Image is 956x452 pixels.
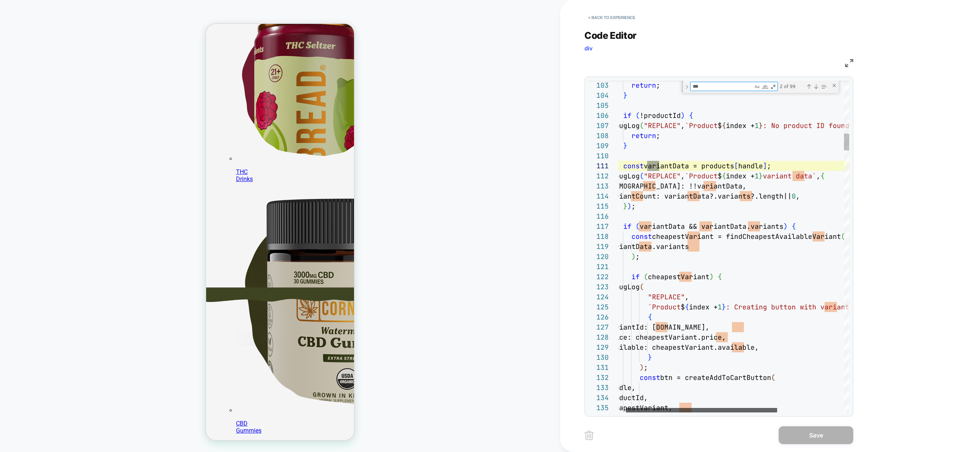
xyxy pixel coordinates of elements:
span: const [640,373,660,382]
span: } [722,303,726,311]
span: || [783,192,792,200]
div: 121 [589,262,609,272]
span: if [623,222,631,231]
div: 127 [589,322,609,332]
div: 106 [589,110,609,121]
div: 113 [589,181,609,191]
span: : No product ID found` [763,121,853,130]
span: , [681,121,685,130]
span: "REPLACE" [644,121,681,130]
span: div [584,45,593,52]
span: } [623,91,627,100]
div: Find / Replace [682,81,839,93]
div: 131 [589,362,609,372]
div: 108 [589,131,609,141]
span: , [796,192,800,200]
span: "REPLACE" [644,172,681,180]
span: return [631,81,656,90]
span: ( [636,111,640,120]
span: variant data` [763,172,816,180]
span: Code Editor [584,30,637,41]
span: ] [763,162,767,170]
span: , [816,172,820,180]
span: `Product [648,303,681,311]
span: ) [640,363,644,372]
div: 133 [589,383,609,393]
span: Gummies [30,403,148,410]
a: THCDrinks [30,131,179,159]
p: THC [30,144,148,159]
textarea: Find [690,82,753,91]
div: 129 [589,342,609,352]
span: ( [640,283,644,291]
span: "REPLACE" [648,293,685,301]
span: } [623,141,627,150]
span: ) [783,222,788,231]
span: const [631,232,652,241]
div: 124 [589,292,609,302]
span: { [722,121,726,130]
span: ( [636,222,640,231]
span: } [759,121,763,130]
span: 1 [718,303,722,311]
span: ) [631,252,636,261]
span: cheapestVariant = findCheapestAvailableVariant [652,232,841,241]
div: 122 [589,272,609,282]
span: $ [718,172,722,180]
span: , [685,293,689,301]
span: `Product [685,121,718,130]
span: ( [640,172,644,180]
span: debugLog [607,121,640,130]
span: index + [726,172,755,180]
div: 128 [589,332,609,342]
div: 117 [589,221,609,231]
span: 0 [792,192,796,200]
span: $ [681,303,685,311]
span: variantId: [DOMAIN_NAME], [607,323,710,331]
div: 123 [589,282,609,292]
span: { [718,272,722,281]
span: !productId [640,111,681,120]
span: cheapestVariant [648,272,710,281]
span: , [681,172,685,180]
div: 110 [589,151,609,161]
span: variantData = products [644,162,734,170]
span: debugLog [607,283,640,291]
div: Previous Match (⇧Enter) [806,84,812,90]
span: handle [738,162,763,170]
a: CBDGummies [30,383,254,410]
span: ( [841,232,845,241]
span: $ [718,121,722,130]
div: 135 [589,403,609,413]
img: CBD Gummies [30,165,254,389]
div: 132 [589,372,609,383]
span: { [792,222,796,231]
img: delete [584,431,594,440]
span: 1 [755,121,759,130]
span: ( [644,272,648,281]
div: Match Case (⌥⌘C) [753,83,761,90]
div: 112 [589,171,609,181]
button: Save [779,426,853,444]
div: 109 [589,141,609,151]
span: const [623,162,644,170]
span: productId, [607,393,648,402]
span: index + [726,121,755,130]
div: 104 [589,90,609,100]
div: Use Regular Expression (⌥⌘R) [770,83,777,90]
div: 116 [589,211,609,221]
div: 107 [589,121,609,131]
span: available: cheapestVariant.available, [607,343,759,352]
div: 118 [589,231,609,241]
span: ) [710,272,714,281]
span: ; [656,131,660,140]
span: cheapestVariant, [607,403,673,412]
span: return [631,131,656,140]
div: 119 [589,241,609,252]
span: ) [627,202,631,211]
span: if [623,111,631,120]
span: price: cheapestVariant.price, [607,333,726,342]
div: Next Match (Enter) [813,84,819,90]
span: [ [734,162,738,170]
span: : Creating button with variant` [726,303,853,311]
